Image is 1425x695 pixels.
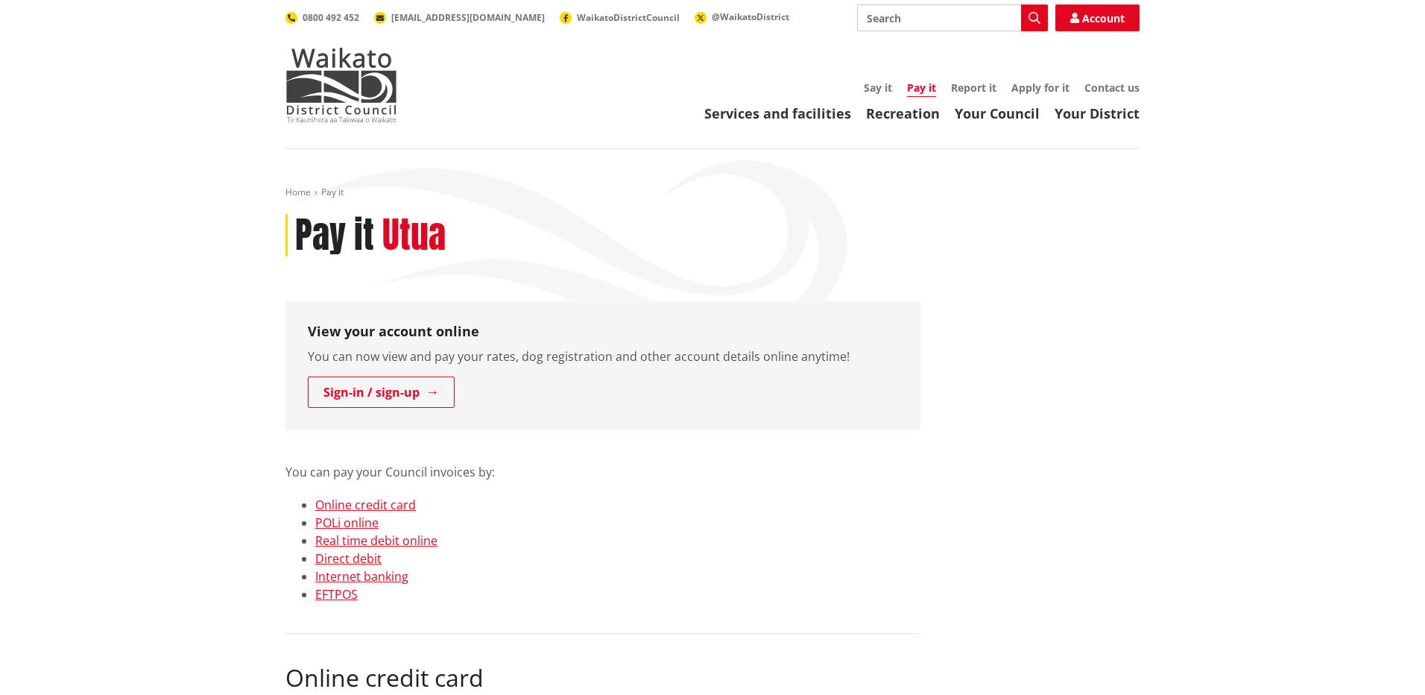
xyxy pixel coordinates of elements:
a: EFTPOS [315,586,358,603]
a: [EMAIL_ADDRESS][DOMAIN_NAME] [374,11,545,24]
a: Pay it [907,81,936,97]
a: Report it [951,81,996,95]
a: 0800 492 452 [285,11,359,24]
a: Your Council [955,104,1040,122]
span: WaikatoDistrictCouncil [577,11,680,24]
h2: Online credit card [285,664,920,692]
a: WaikatoDistrictCouncil [560,11,680,24]
a: Your District [1055,104,1140,122]
h1: Pay it [295,214,374,257]
a: Online credit card [315,497,416,513]
a: Say it [864,81,892,95]
a: Apply for it [1011,81,1069,95]
nav: breadcrumb [285,186,1140,199]
h3: View your account online [308,324,898,340]
span: Pay it [321,186,344,198]
p: You can pay your Council invoices by: [285,445,920,481]
h2: Utua [382,214,446,257]
p: You can now view and pay your rates, dog registration and other account details online anytime! [308,347,898,365]
span: 0800 492 452 [303,11,359,24]
a: Sign-in / sign-up [308,377,455,408]
span: @WaikatoDistrict [712,10,789,23]
a: @WaikatoDistrict [695,10,789,23]
img: Waikato District Council - Te Kaunihera aa Takiwaa o Waikato [285,48,397,122]
span: [EMAIL_ADDRESS][DOMAIN_NAME] [391,11,545,24]
a: Direct debit [315,550,382,567]
a: Home [285,186,311,198]
input: Search input [857,4,1048,31]
a: POLi online [315,515,379,531]
a: Contact us [1084,81,1140,95]
a: Real time debit online [315,532,437,549]
a: Account [1055,4,1140,31]
a: Recreation [866,104,940,122]
a: Internet banking [315,568,408,585]
a: Services and facilities [704,104,851,122]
